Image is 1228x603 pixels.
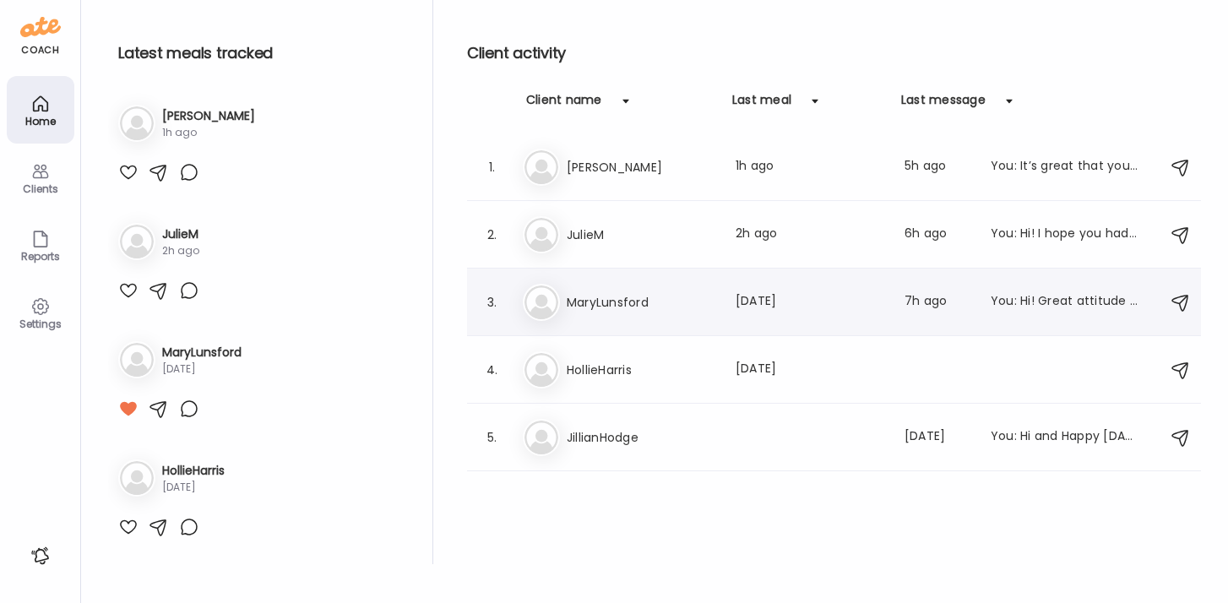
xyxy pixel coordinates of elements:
[482,360,503,380] div: 4.
[162,125,255,140] div: 1h ago
[162,366,242,383] h3: MaryLunsford
[482,427,503,448] div: 5.
[736,225,884,245] div: 2h ago
[10,251,71,262] div: Reports
[120,236,154,269] img: bg-avatar-default.svg
[118,538,135,561] img: images%2Fa8qyFbo7QDMkH7AYlL5vobhomcg1%2FuzAVQYoBsQIXzYjw6dhd%2Fy0MNwxK904gAKJOBy4IN_1080
[567,225,715,245] h3: JulieM
[20,14,61,41] img: ate
[567,427,715,448] h3: JillianHodge
[991,157,1139,177] div: You: It’s great that you’re thinking ahead!
[567,360,715,380] h3: HollieHarris
[120,494,154,528] img: bg-avatar-default.svg
[905,427,970,448] div: [DATE]
[567,292,715,312] h3: MaryLunsford
[905,157,970,177] div: 5h ago
[905,225,970,245] div: 6h ago
[524,353,558,387] img: bg-avatar-default.svg
[482,292,503,312] div: 3.
[120,365,154,399] img: bg-avatar-default.svg
[467,41,1201,66] h2: Client activity
[482,225,503,245] div: 2.
[526,91,602,118] div: Client name
[162,236,199,254] h3: JulieM
[162,107,255,125] h3: [PERSON_NAME]
[162,254,199,269] div: 2h ago
[118,41,405,66] h2: Latest meals tracked
[736,292,884,312] div: [DATE]
[991,292,1139,312] div: You: Hi! Great attitude going into your social plans - looking forward to catching up later [DATE]!
[901,91,986,118] div: Last message
[10,116,71,127] div: Home
[162,383,242,399] div: [DATE]
[732,91,791,118] div: Last meal
[162,513,225,528] div: [DATE]
[162,495,225,513] h3: HollieHarris
[21,43,59,57] div: coach
[10,318,71,329] div: Settings
[905,292,970,312] div: 7h ago
[736,360,884,380] div: [DATE]
[120,106,154,140] img: bg-avatar-default.svg
[991,427,1139,448] div: You: Hi and Happy [DATE]! Any weekend events/ plans eBay would be helpful to plan for?
[524,218,558,252] img: bg-avatar-default.svg
[118,409,135,432] img: images%2FoIGt1OaAyfUBjzkWM8RsjgazVdy1%2FAAtqDXfapagRHZ7qrK45%2FpzG8gfsh6AHMrdYrRLZK_1080
[524,285,558,319] img: bg-avatar-default.svg
[118,280,135,302] img: images%2Fb7oA7u4DuHXkLMR8j16LJeEgkv93%2FDAHqL88tOyoOS1snPRn2%2Fsbphiq19jaKQJzYArdTh_1080
[524,421,558,454] img: bg-avatar-default.svg
[524,150,558,184] img: bg-avatar-default.svg
[736,157,884,177] div: 1h ago
[118,150,135,173] img: images%2FocJDYiZgK8TzmZvGzDl1dH6WtKp2%2FSaBp97uQWwJp79JlmzXB%2Fci5pp7Gjj5NKGyWy9KYL_1080
[567,157,715,177] h3: [PERSON_NAME]
[482,157,503,177] div: 1.
[991,225,1139,245] div: You: Hi! I hope you had a great long weekend! Your food looked good. Any plan this week that woul...
[10,183,71,194] div: Clients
